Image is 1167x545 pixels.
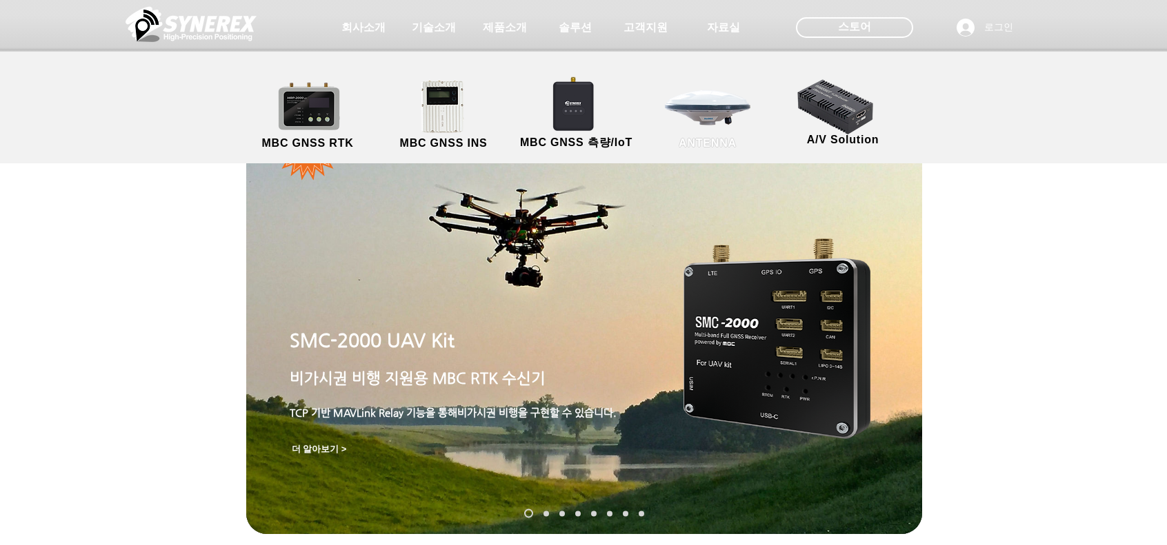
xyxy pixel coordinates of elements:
span: TCP 기반 MAVLink Relay 기능을 통해 [290,407,457,418]
span: 솔루션 [559,21,592,35]
span: ANTENNA [679,137,737,150]
span: 제품소개 [483,21,527,35]
img: 씨너렉스_White_simbol_대지 1.png [126,3,257,45]
span: A/V Solution [807,134,879,146]
img: bruce-christianson-Ne06LUBpoCc-unsplash_edited.jpg [246,93,922,534]
span: 스토어 [838,19,871,34]
a: 솔루션 [541,14,610,41]
a: MDU-2000 [607,511,612,516]
a: MGI-2000 [559,511,565,516]
span: 자료실 [707,21,740,35]
span: 더 알아보기 > [292,443,347,455]
span: 비가시권 비행 지원 [290,369,414,387]
span: MBC GNSS RTK [261,137,353,150]
a: MBC GNSS INS [381,79,506,152]
a: SMC-2000 [524,509,533,518]
a: A/V Solution [781,76,905,148]
img: smc-2000.png [684,238,870,439]
a: TDR-2000 [623,511,628,516]
span: 로그인 [979,21,1018,34]
span: 고객지원 [624,21,668,35]
img: SynRTK__.png [539,68,610,138]
a: 제품소개 [470,14,539,41]
a: 고객지원 [611,14,680,41]
a: 기술소개 [399,14,468,41]
a: 회사소개 [329,14,398,41]
a: 자료실 [689,14,758,41]
a: TDR-1000T [639,511,644,516]
div: 슬라이드쇼 [246,93,922,534]
span: SMC-2000 UAV Kit [290,329,455,351]
a: MBC GNSS 측량/IoT [509,79,644,152]
div: 스토어 [796,17,913,38]
button: 로그인 [947,14,1023,41]
img: MGI2000_front-removebg-preview (1).png [403,76,488,136]
a: 더 알아보기 > [286,440,352,457]
span: MBC GNSS INS [400,137,488,150]
span: 용 MBC RTK 수신기 [414,369,546,387]
span: 비가시권 비행을 구현할 수 있습니다. [290,407,617,418]
nav: 슬라이드 [519,509,650,518]
a: SynRTK [543,511,549,516]
a: ANTENNA [646,79,770,152]
span: 회사소개 [341,21,386,35]
a: MBC GNSS RTK [246,79,370,152]
a: MRP-2000 [575,511,581,516]
span: 기술소개 [412,21,456,35]
a: TDR-3000 [591,511,597,516]
iframe: Wix Chat [1008,486,1167,545]
span: MBC GNSS 측량/IoT [520,136,632,150]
